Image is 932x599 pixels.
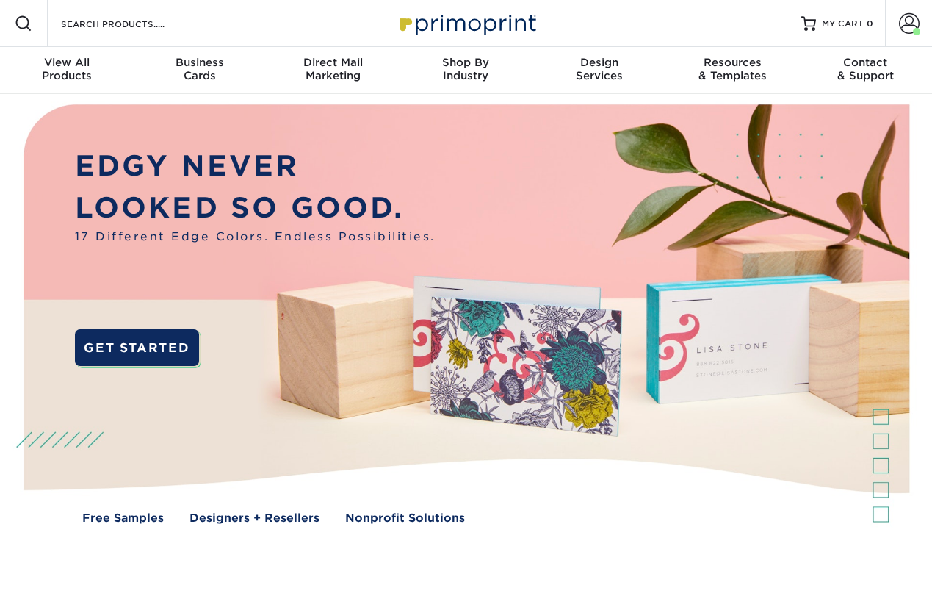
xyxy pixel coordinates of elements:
a: Contact& Support [799,47,932,94]
div: & Support [799,56,932,82]
div: Marketing [267,56,400,82]
span: Design [532,56,665,69]
img: Primoprint [393,7,540,39]
a: Designers + Resellers [189,510,319,527]
span: 0 [867,18,873,29]
span: Direct Mail [267,56,400,69]
a: BusinessCards [133,47,266,94]
p: EDGY NEVER [75,145,436,187]
span: MY CART [822,18,864,30]
span: Shop By [400,56,532,69]
a: Resources& Templates [665,47,798,94]
span: Business [133,56,266,69]
div: Cards [133,56,266,82]
div: & Templates [665,56,798,82]
a: DesignServices [532,47,665,94]
input: SEARCH PRODUCTS..... [59,15,203,32]
span: Contact [799,56,932,69]
div: Services [532,56,665,82]
a: Nonprofit Solutions [345,510,465,527]
a: Shop ByIndustry [400,47,532,94]
span: Resources [665,56,798,69]
a: Free Samples [82,510,164,527]
p: LOOKED SO GOOD. [75,187,436,229]
a: GET STARTED [75,329,200,366]
div: Industry [400,56,532,82]
span: 17 Different Edge Colors. Endless Possibilities. [75,229,436,245]
a: Direct MailMarketing [267,47,400,94]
